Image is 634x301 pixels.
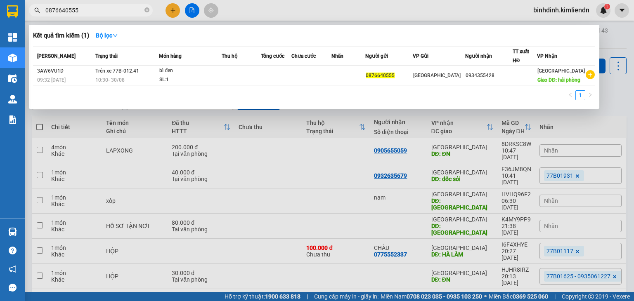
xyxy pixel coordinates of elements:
span: close-circle [144,7,149,14]
span: VP Gửi [413,53,428,59]
span: Trên xe 77B-012.41 [95,68,139,74]
span: [GEOGRAPHIC_DATA] [413,73,461,78]
span: message [9,284,17,292]
span: Người nhận [465,53,492,59]
span: [GEOGRAPHIC_DATA] [537,68,585,74]
strong: Trụ sở Công ty [3,24,39,31]
img: dashboard-icon [8,33,17,42]
span: [GEOGRAPHIC_DATA], P. [GEOGRAPHIC_DATA], [GEOGRAPHIC_DATA] [3,32,113,44]
button: right [585,90,595,100]
button: left [565,90,575,100]
span: [PERSON_NAME] [37,53,76,59]
div: 3AW6VU1D [37,67,93,75]
span: plus-circle [586,70,595,79]
span: close-circle [144,7,149,12]
img: warehouse-icon [8,95,17,103]
strong: VẬN TẢI Ô TÔ KIM LIÊN [26,13,97,21]
li: Previous Page [565,90,575,100]
strong: CÔNG TY TNHH [38,4,85,12]
span: VP Nhận [537,53,557,59]
span: 0876640555 [366,73,395,78]
span: Nhãn [331,53,343,59]
span: notification [9,265,17,273]
span: question-circle [9,247,17,254]
span: TT xuất HĐ [513,49,529,63]
strong: Địa chỉ: [3,55,21,61]
span: Giao DĐ: hải phòng [537,77,580,83]
strong: Địa chỉ: [3,32,21,38]
span: 09:32 [DATE] [37,77,66,83]
li: Next Page [585,90,595,100]
button: Bộ lọcdown [89,29,125,42]
input: Tìm tên, số ĐT hoặc mã đơn [45,6,143,15]
li: 1 [575,90,585,100]
strong: Văn phòng đại diện – CN [GEOGRAPHIC_DATA] [3,47,118,54]
span: Người gửi [365,53,388,59]
span: Thu hộ [222,53,237,59]
img: warehouse-icon [8,228,17,236]
span: right [588,92,593,97]
span: Chưa cước [291,53,316,59]
span: Trạng thái [95,53,118,59]
span: down [112,33,118,38]
span: left [568,92,573,97]
span: Tổng cước [261,53,284,59]
img: solution-icon [8,115,17,124]
strong: Bộ lọc [96,32,118,39]
img: warehouse-icon [8,54,17,62]
span: search [34,7,40,13]
img: warehouse-icon [8,74,17,83]
span: Món hàng [159,53,182,59]
div: 0934355428 [466,71,512,80]
h3: Kết quả tìm kiếm ( 1 ) [33,31,89,40]
div: SL: 1 [159,75,221,85]
a: 1 [576,91,585,100]
span: 10:30 - 30/08 [95,77,125,83]
div: bì đen [159,66,221,75]
img: logo-vxr [7,5,18,18]
span: [STREET_ADDRESS][PERSON_NAME] An Khê, [GEOGRAPHIC_DATA] [3,55,114,67]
